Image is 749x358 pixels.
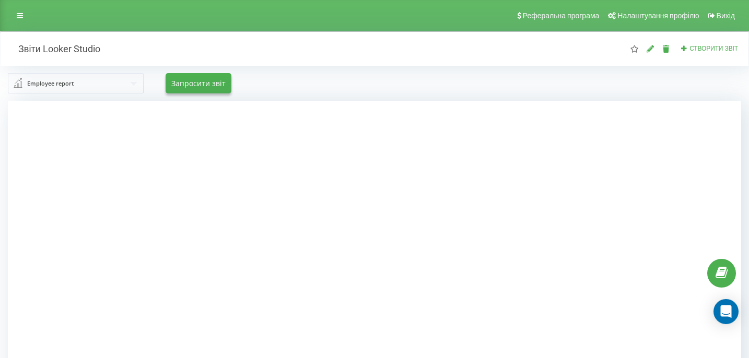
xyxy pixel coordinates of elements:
span: Створити звіт [689,45,738,52]
span: Налаштування профілю [617,11,699,20]
button: Створити звіт [677,44,741,53]
i: Редагувати звіт [646,45,655,52]
div: Employee report [27,78,74,89]
h2: Звіти Looker Studio [8,43,100,55]
i: Видалити звіт [662,45,671,52]
div: Open Intercom Messenger [713,299,739,324]
span: Реферальна програма [523,11,600,20]
i: Створити звіт [681,45,688,51]
i: Цей звіт буде завантажений першим при відкритті "Звіти Looker Studio". Ви можете призначити будь-... [630,45,639,52]
button: Запросити звіт [166,73,231,93]
span: Вихід [717,11,735,20]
